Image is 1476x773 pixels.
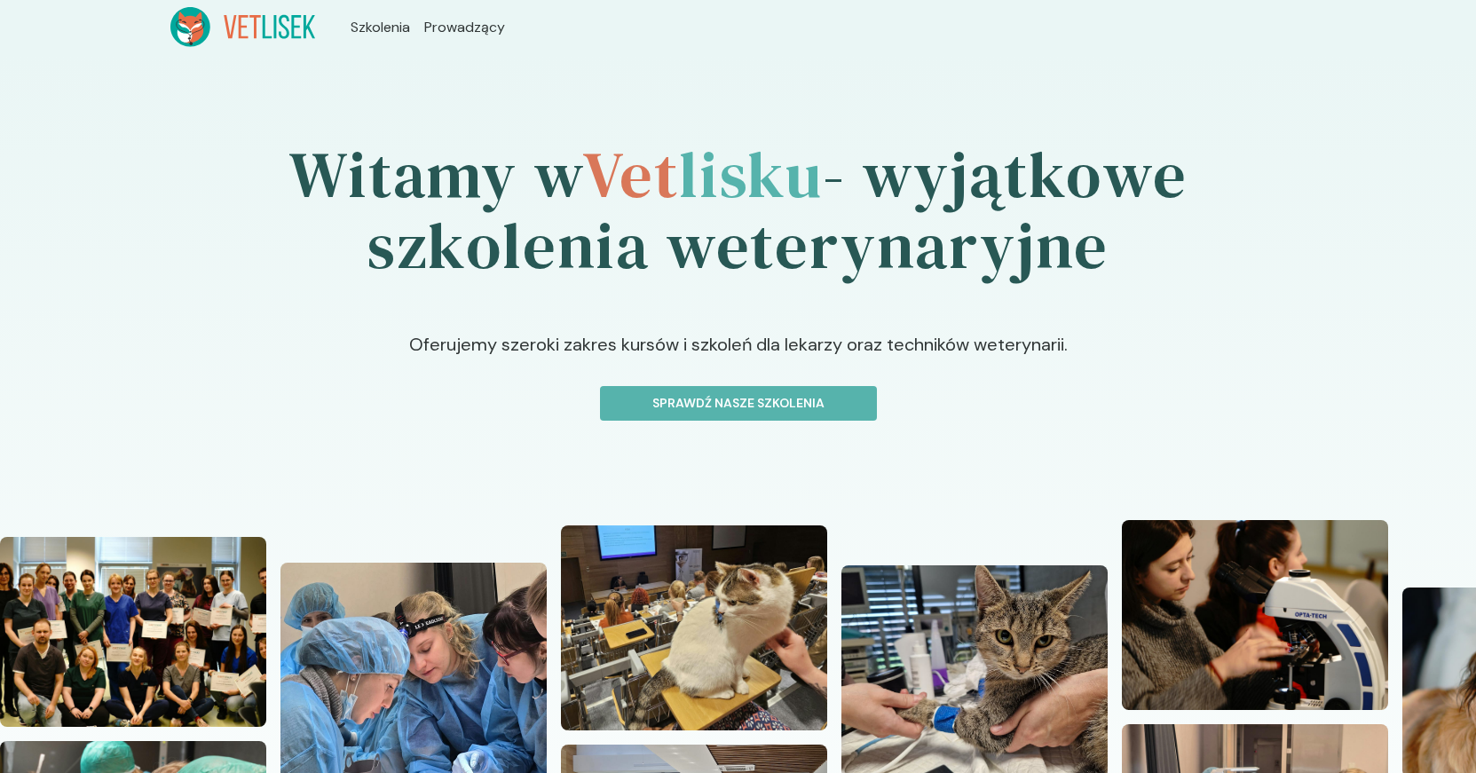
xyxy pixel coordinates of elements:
span: lisku [679,130,823,218]
span: Vet [582,130,679,218]
img: Z2WOx5bqstJ98vaI_20240512_101618.jpg [561,525,827,730]
button: Sprawdź nasze szkolenia [600,386,877,421]
p: Oferujemy szeroki zakres kursów i szkoleń dla lekarzy oraz techników weterynarii. [246,331,1230,386]
p: Sprawdź nasze szkolenia [615,394,862,413]
img: Z2WOrpbqstJ98vaB_DSC04907.JPG [1122,520,1388,710]
a: Szkolenia [351,17,410,38]
a: Prowadzący [424,17,505,38]
h1: Witamy w - wyjątkowe szkolenia weterynaryjne [170,90,1306,331]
